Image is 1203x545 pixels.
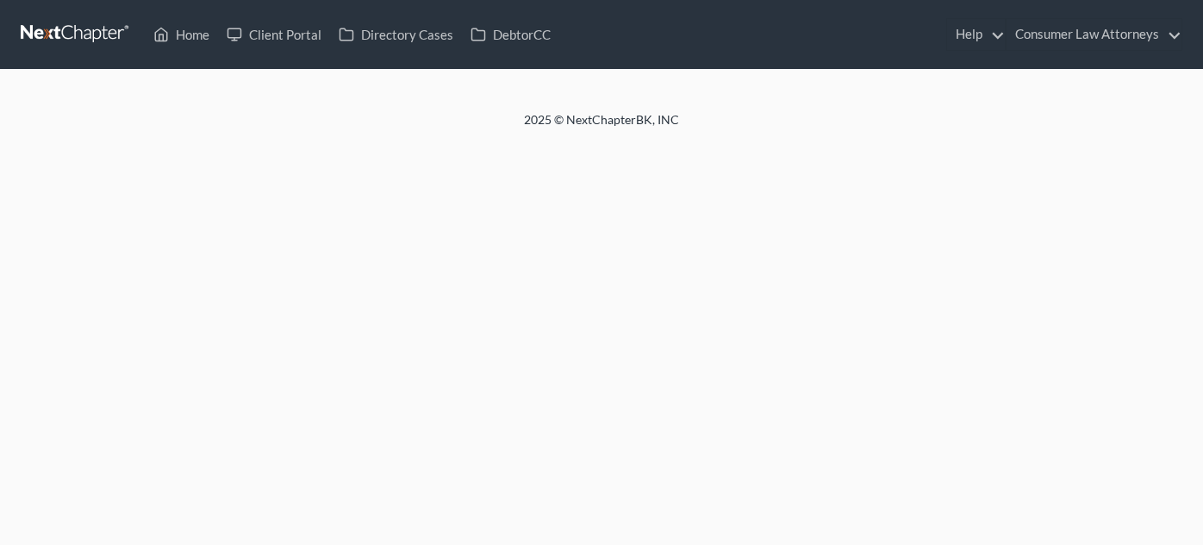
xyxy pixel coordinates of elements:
a: Help [947,19,1005,50]
a: Directory Cases [330,19,462,50]
a: Home [145,19,218,50]
a: DebtorCC [462,19,559,50]
div: 2025 © NextChapterBK, INC [110,111,1093,142]
a: Consumer Law Attorneys [1007,19,1181,50]
a: Client Portal [218,19,330,50]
